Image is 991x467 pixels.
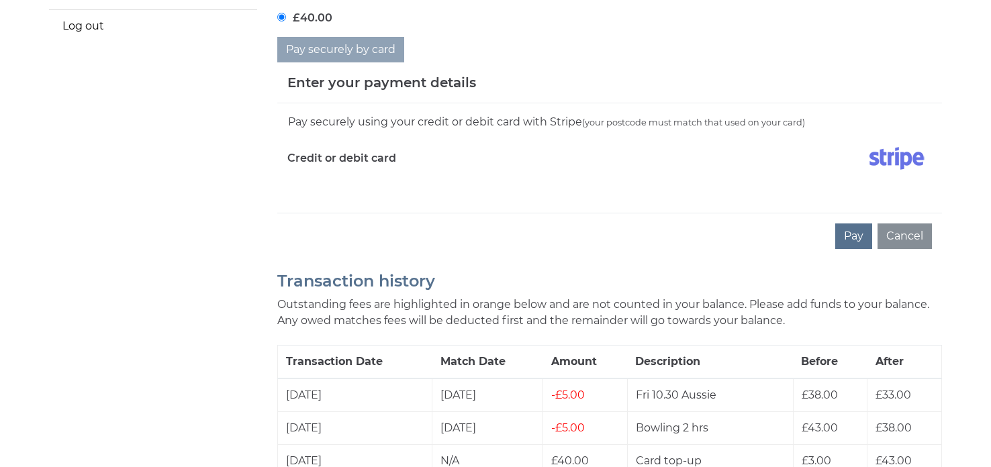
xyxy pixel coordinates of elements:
span: £43.00 [876,454,912,467]
button: Pay [835,223,872,249]
td: [DATE] [432,378,543,412]
span: £43.00 [802,421,838,434]
p: Outstanding fees are highlighted in orange below and are not counted in your balance. Please add ... [277,297,942,329]
span: £40.00 [551,454,589,467]
a: Log out [49,10,257,42]
iframe: Secure card payment input frame [287,180,932,192]
th: Description [627,346,793,379]
h5: Enter your payment details [287,72,476,93]
div: Pay securely using your credit or debit card with Stripe [287,113,932,131]
span: £33.00 [876,388,911,401]
th: Match Date [432,346,543,379]
td: [DATE] [278,412,432,445]
button: Cancel [878,223,932,249]
th: After [867,346,942,379]
th: Amount [543,346,628,379]
h2: Transaction history [277,272,942,290]
label: £40.00 [277,10,332,26]
span: £38.00 [802,388,838,401]
label: Credit or debit card [287,142,396,175]
td: Bowling 2 hrs [627,412,793,445]
span: £5.00 [551,421,585,434]
small: (your postcode must match that used on your card) [582,117,805,127]
td: [DATE] [432,412,543,445]
input: £40.00 [277,13,286,21]
span: £5.00 [551,388,585,401]
td: [DATE] [278,378,432,412]
th: Before [793,346,867,379]
td: Fri 10.30 Aussie [627,378,793,412]
th: Transaction Date [278,346,432,379]
button: Pay securely by card [277,37,404,62]
span: £38.00 [876,421,912,434]
span: £3.00 [802,454,831,467]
